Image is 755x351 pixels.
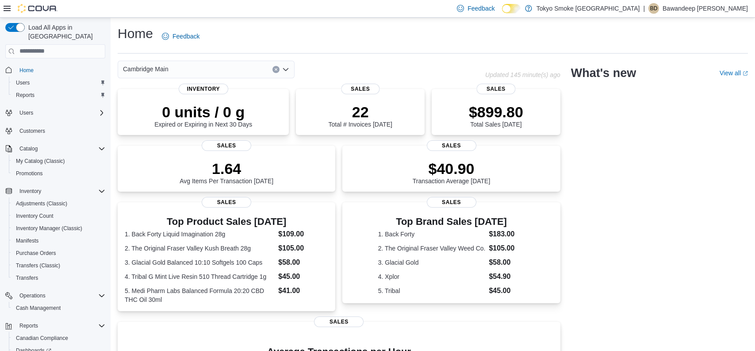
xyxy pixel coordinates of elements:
[12,156,69,166] a: My Catalog (Classic)
[125,230,275,239] dt: 1. Back Forty Liquid Imagination 28g
[16,108,105,118] span: Users
[16,237,38,244] span: Manifests
[12,303,64,313] a: Cash Management
[154,103,252,128] div: Expired or Expiring in Next 30 Days
[12,273,105,283] span: Transfers
[489,285,525,296] dd: $45.00
[378,286,486,295] dt: 5. Tribal
[16,143,41,154] button: Catalog
[19,127,45,135] span: Customers
[477,84,515,94] span: Sales
[16,108,37,118] button: Users
[12,303,105,313] span: Cash Management
[12,260,105,271] span: Transfers (Classic)
[16,225,82,232] span: Inventory Manager (Classic)
[489,257,525,268] dd: $58.00
[180,160,273,177] p: 1.64
[9,302,109,314] button: Cash Management
[378,244,486,253] dt: 2. The Original Fraser Valley Weed Co.
[650,3,658,14] span: BD
[329,103,392,121] p: 22
[9,272,109,284] button: Transfers
[202,140,251,151] span: Sales
[16,290,105,301] span: Operations
[12,223,86,234] a: Inventory Manager (Classic)
[19,109,33,116] span: Users
[172,32,199,41] span: Feedback
[278,243,328,254] dd: $105.00
[12,223,105,234] span: Inventory Manager (Classic)
[16,200,67,207] span: Adjustments (Classic)
[12,77,33,88] a: Users
[12,248,105,258] span: Purchase Orders
[9,222,109,235] button: Inventory Manager (Classic)
[16,335,68,342] span: Canadian Compliance
[427,197,476,208] span: Sales
[12,198,71,209] a: Adjustments (Classic)
[2,64,109,77] button: Home
[571,66,636,80] h2: What's new
[12,235,105,246] span: Manifests
[12,333,105,343] span: Canadian Compliance
[125,216,328,227] h3: Top Product Sales [DATE]
[12,168,46,179] a: Promotions
[469,103,523,128] div: Total Sales [DATE]
[12,235,42,246] a: Manifests
[743,71,748,76] svg: External link
[9,77,109,89] button: Users
[16,186,45,197] button: Inventory
[314,316,364,327] span: Sales
[19,188,41,195] span: Inventory
[118,25,153,42] h1: Home
[485,71,560,78] p: Updated 145 minute(s) ago
[12,156,105,166] span: My Catalog (Classic)
[9,167,109,180] button: Promotions
[720,69,748,77] a: View allExternal link
[502,4,521,13] input: Dark Mode
[272,66,280,73] button: Clear input
[16,212,54,220] span: Inventory Count
[282,66,289,73] button: Open list of options
[12,211,57,221] a: Inventory Count
[9,155,109,167] button: My Catalog (Classic)
[278,257,328,268] dd: $58.00
[489,243,525,254] dd: $105.00
[202,197,251,208] span: Sales
[537,3,640,14] p: Tokyo Smoke [GEOGRAPHIC_DATA]
[378,272,486,281] dt: 4. Xplor
[16,92,34,99] span: Reports
[19,67,34,74] span: Home
[12,198,105,209] span: Adjustments (Classic)
[16,320,105,331] span: Reports
[16,65,105,76] span: Home
[278,229,328,239] dd: $109.00
[16,158,65,165] span: My Catalog (Classic)
[18,4,57,13] img: Cova
[278,271,328,282] dd: $45.00
[16,186,105,197] span: Inventory
[9,197,109,210] button: Adjustments (Classic)
[468,4,494,13] span: Feedback
[125,272,275,281] dt: 4. Tribal G Mint Live Resin 510 Thread Cartridge 1g
[19,145,38,152] span: Catalog
[154,103,252,121] p: 0 units / 0 g
[16,143,105,154] span: Catalog
[378,230,486,239] dt: 1. Back Forty
[469,103,523,121] p: $899.80
[341,84,379,94] span: Sales
[413,160,491,177] p: $40.90
[9,89,109,101] button: Reports
[125,258,275,267] dt: 3. Glacial Gold Balanced 10:10 Softgels 100 Caps
[489,271,525,282] dd: $54.90
[16,65,37,76] a: Home
[427,140,476,151] span: Sales
[16,320,42,331] button: Reports
[2,107,109,119] button: Users
[16,126,49,136] a: Customers
[16,274,38,282] span: Transfers
[413,160,491,185] div: Transaction Average [DATE]
[489,229,525,239] dd: $183.00
[16,262,60,269] span: Transfers (Classic)
[9,259,109,272] button: Transfers (Classic)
